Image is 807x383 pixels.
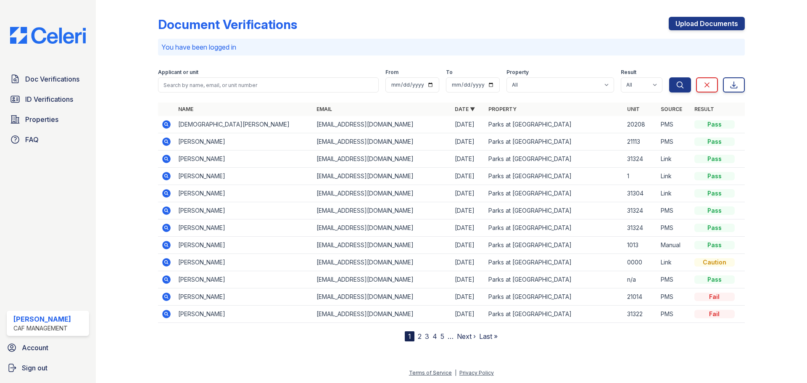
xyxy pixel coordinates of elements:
td: [PERSON_NAME] [175,133,313,151]
td: [DATE] [451,202,485,219]
input: Search by name, email, or unit number [158,77,379,92]
td: [EMAIL_ADDRESS][DOMAIN_NAME] [313,254,451,271]
a: Date ▼ [455,106,475,112]
div: Pass [694,224,735,232]
div: Pass [694,275,735,284]
div: CAF Management [13,324,71,333]
div: Pass [694,172,735,180]
td: [PERSON_NAME] [175,288,313,306]
td: [EMAIL_ADDRESS][DOMAIN_NAME] [313,288,451,306]
td: PMS [657,306,691,323]
td: 31304 [624,185,657,202]
div: Fail [694,310,735,318]
td: [DATE] [451,168,485,185]
a: Account [3,339,92,356]
td: 31324 [624,202,657,219]
a: Sign out [3,359,92,376]
label: Property [506,69,529,76]
a: Privacy Policy [459,370,494,376]
td: [EMAIL_ADDRESS][DOMAIN_NAME] [313,306,451,323]
td: PMS [657,116,691,133]
span: … [448,331,454,341]
td: [EMAIL_ADDRESS][DOMAIN_NAME] [313,168,451,185]
div: Document Verifications [158,17,297,32]
td: [EMAIL_ADDRESS][DOMAIN_NAME] [313,133,451,151]
td: Link [657,254,691,271]
td: [EMAIL_ADDRESS][DOMAIN_NAME] [313,271,451,288]
td: Manual [657,237,691,254]
td: [DATE] [451,116,485,133]
td: Parks at [GEOGRAPHIC_DATA] [485,288,623,306]
td: [PERSON_NAME] [175,306,313,323]
td: Parks at [GEOGRAPHIC_DATA] [485,185,623,202]
span: Doc Verifications [25,74,79,84]
span: Properties [25,114,58,124]
td: [DATE] [451,271,485,288]
div: | [455,370,456,376]
td: Parks at [GEOGRAPHIC_DATA] [485,168,623,185]
td: [DEMOGRAPHIC_DATA][PERSON_NAME] [175,116,313,133]
td: Parks at [GEOGRAPHIC_DATA] [485,133,623,151]
a: 4 [433,332,437,341]
div: 1 [405,331,414,341]
span: Sign out [22,363,47,373]
a: Property [488,106,517,112]
td: [DATE] [451,185,485,202]
a: Terms of Service [409,370,452,376]
td: [PERSON_NAME] [175,271,313,288]
td: [DATE] [451,219,485,237]
a: ID Verifications [7,91,89,108]
a: 2 [418,332,422,341]
td: [PERSON_NAME] [175,185,313,202]
td: Link [657,168,691,185]
a: Unit [627,106,640,112]
td: PMS [657,202,691,219]
div: Pass [694,155,735,163]
a: Name [178,106,193,112]
td: 0000 [624,254,657,271]
td: Link [657,185,691,202]
td: [DATE] [451,306,485,323]
td: [EMAIL_ADDRESS][DOMAIN_NAME] [313,219,451,237]
a: Result [694,106,714,112]
span: ID Verifications [25,94,73,104]
td: 21113 [624,133,657,151]
td: PMS [657,219,691,237]
td: PMS [657,271,691,288]
a: Email [316,106,332,112]
div: Caution [694,258,735,267]
td: [DATE] [451,254,485,271]
td: [PERSON_NAME] [175,151,313,168]
label: From [385,69,398,76]
div: Pass [694,137,735,146]
img: CE_Logo_Blue-a8612792a0a2168367f1c8372b55b34899dd931a85d93a1a3d3e32e68fde9ad4.png [3,27,92,44]
a: Doc Verifications [7,71,89,87]
td: 21014 [624,288,657,306]
td: PMS [657,288,691,306]
div: Pass [694,206,735,215]
td: Parks at [GEOGRAPHIC_DATA] [485,219,623,237]
td: n/a [624,271,657,288]
td: 1 [624,168,657,185]
td: Parks at [GEOGRAPHIC_DATA] [485,254,623,271]
p: You have been logged in [161,42,741,52]
td: 31322 [624,306,657,323]
td: Parks at [GEOGRAPHIC_DATA] [485,271,623,288]
label: To [446,69,453,76]
td: [EMAIL_ADDRESS][DOMAIN_NAME] [313,202,451,219]
td: [PERSON_NAME] [175,237,313,254]
td: 31324 [624,151,657,168]
a: FAQ [7,131,89,148]
td: Parks at [GEOGRAPHIC_DATA] [485,116,623,133]
div: Pass [694,189,735,198]
td: Link [657,151,691,168]
td: Parks at [GEOGRAPHIC_DATA] [485,237,623,254]
span: Account [22,343,48,353]
td: [PERSON_NAME] [175,168,313,185]
a: 5 [440,332,444,341]
td: 20208 [624,116,657,133]
td: [DATE] [451,288,485,306]
span: FAQ [25,135,39,145]
td: Parks at [GEOGRAPHIC_DATA] [485,306,623,323]
td: [DATE] [451,237,485,254]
